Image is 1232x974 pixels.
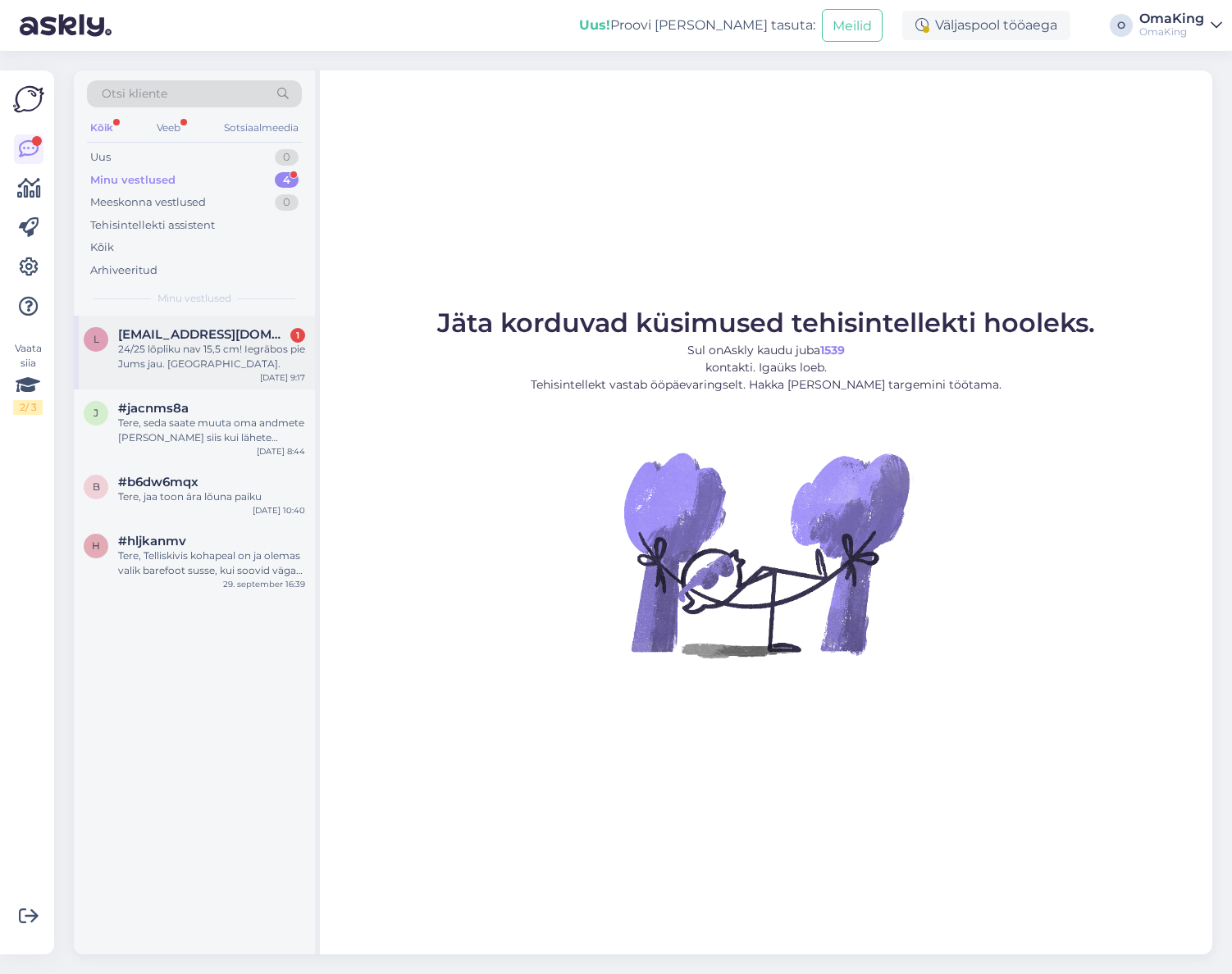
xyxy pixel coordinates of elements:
[102,86,167,101] font: Otsi kliente
[610,17,815,33] font: Proovi [PERSON_NAME] tasuta:
[157,121,180,134] font: Veeb
[94,407,98,419] font: j
[705,360,827,375] font: kontakti. Igaüks loeb.
[157,292,231,304] font: Minu vestlused
[723,343,820,357] font: Askly kaudu juba
[618,407,914,702] img: Vestlus pole aktiivne
[283,173,290,186] font: 4
[820,343,845,357] font: 1539
[118,475,198,489] span: #b6dw6mqx
[118,326,344,342] font: [EMAIL_ADDRESS][DOMAIN_NAME]
[13,84,44,115] img: Askly logo
[90,121,113,134] font: Kõik
[223,579,305,589] font: 29. september 16:39
[118,416,304,503] font: Tere, seda saate muuta oma andmete [PERSON_NAME] siis kui lähete ostukorvi MINE MAKSMA lehele, se...
[15,342,42,369] font: Vaata siia
[260,372,305,383] font: [DATE] 9:17
[90,263,157,276] font: Arhiveeritud
[833,18,872,34] font: Meilid
[118,534,186,548] span: #hljkanmv
[118,533,186,548] font: #hljkanmv
[90,218,215,231] font: Tehisintellekti assistent
[93,480,100,493] font: b
[1139,25,1187,38] font: OmaKing
[283,150,290,163] font: 0
[118,490,262,503] font: Tere, jaa toon ära lõuna paiku
[118,327,289,342] span: lienejanvare@inbox.lv
[935,17,1057,33] font: Väljaspool tööaega
[118,400,189,416] font: #jacnms8a
[296,330,299,341] font: 1
[20,401,25,413] font: 2
[687,343,723,357] font: Sul on
[90,173,176,186] font: Minu vestlused
[224,121,299,134] font: Sotsiaalmeedia
[118,549,303,606] font: Tere, Telliskivis kohapeal on ja olemas valik barefoot susse, kui soovid väga täpset vastust, sii...
[579,17,610,33] font: Uus!
[253,505,305,516] font: [DATE] 10:40
[25,401,37,413] font: / 3
[118,401,189,416] span: #jacnms8a
[90,150,111,163] font: Uus
[437,307,1095,339] font: Jäta korduvad küsimused tehisintellekti hooleks.
[92,539,100,552] font: h
[118,343,305,370] font: 24/25 lõpliku nav 15,5 cm! Iegrābos pie Jums jau. [GEOGRAPHIC_DATA].
[822,9,883,41] button: Meilid
[531,377,1002,392] font: Tehisintellekt vastab ööpäevaringselt. Hakka [PERSON_NAME] targemini töötama.
[90,195,206,208] font: Meeskonna vestlused
[1139,11,1204,26] font: OmaKing
[90,240,114,253] font: Kõik
[94,333,99,345] font: l
[257,446,305,457] font: [DATE] 8:44
[118,474,198,489] font: #b6dw6mqx
[283,195,290,208] font: 0
[1139,12,1222,39] a: OmaKingOmaKing
[1117,19,1125,31] font: O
